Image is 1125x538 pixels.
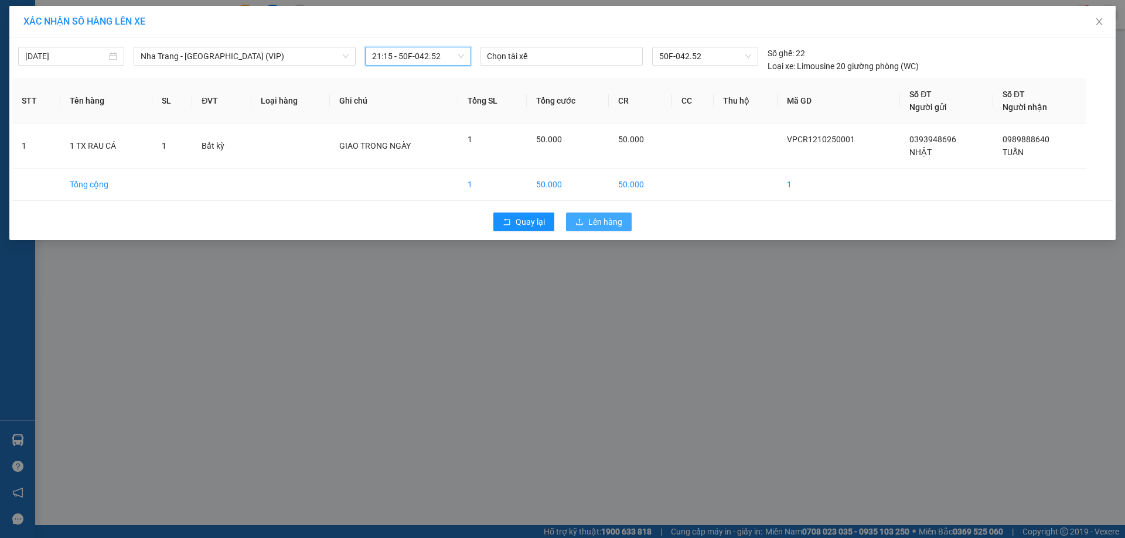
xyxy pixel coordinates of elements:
th: Loại hàng [251,78,330,124]
img: logo.jpg [127,15,155,43]
span: 21:15 - 50F-042.52 [372,47,464,65]
span: Số ghế: [768,47,794,60]
th: Tổng cước [527,78,609,124]
th: Mã GD [778,78,901,124]
span: 1 [468,135,472,144]
b: [DOMAIN_NAME] [98,44,161,54]
span: 0989888640 [1003,135,1049,144]
td: 1 TX RAU CÁ [60,124,152,169]
span: 50.000 [618,135,644,144]
th: Tên hàng [60,78,152,124]
th: Ghi chú [330,78,458,124]
td: 1 [458,169,527,201]
button: uploadLên hàng [566,213,632,231]
span: 1 [162,141,166,150]
span: down [342,53,349,60]
td: 1 [778,169,901,201]
div: Limousine 20 giường phòng (WC) [768,60,919,73]
span: upload [575,218,584,227]
li: (c) 2017 [98,56,161,70]
span: 0393948696 [909,135,956,144]
button: Close [1083,6,1116,39]
td: Tổng cộng [60,169,152,201]
span: Người nhận [1003,102,1047,112]
img: logo.jpg [15,15,73,73]
span: GIAO TRONG NGÀY [339,141,411,150]
th: SL [152,78,192,124]
span: XÁC NHẬN SỐ HÀNG LÊN XE [23,16,145,27]
th: CC [672,78,714,124]
div: 22 [768,47,805,60]
span: Số ĐT [909,90,932,99]
span: close [1095,17,1104,26]
b: BIÊN NHẬN GỬI HÀNG [76,17,112,92]
span: Lên hàng [588,215,622,228]
th: ĐVT [192,78,251,124]
td: 1 [12,124,60,169]
span: VPCR1210250001 [787,135,855,144]
button: rollbackQuay lại [493,213,554,231]
span: rollback [503,218,511,227]
td: Bất kỳ [192,124,251,169]
th: Thu hộ [714,78,778,124]
span: 50.000 [536,135,562,144]
th: CR [609,78,672,124]
span: NHẬT [909,148,932,157]
span: Số ĐT [1003,90,1025,99]
span: 50F-042.52 [659,47,751,65]
input: 12/10/2025 [25,50,107,63]
span: TUẤN [1003,148,1024,157]
td: 50.000 [609,169,672,201]
th: Tổng SL [458,78,527,124]
td: 50.000 [527,169,609,201]
span: Loại xe: [768,60,795,73]
span: Quay lại [516,215,545,228]
span: Người gửi [909,102,947,112]
th: STT [12,78,60,124]
span: Nha Trang - Sài Gòn (VIP) [141,47,349,65]
b: [PERSON_NAME] [15,76,66,131]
